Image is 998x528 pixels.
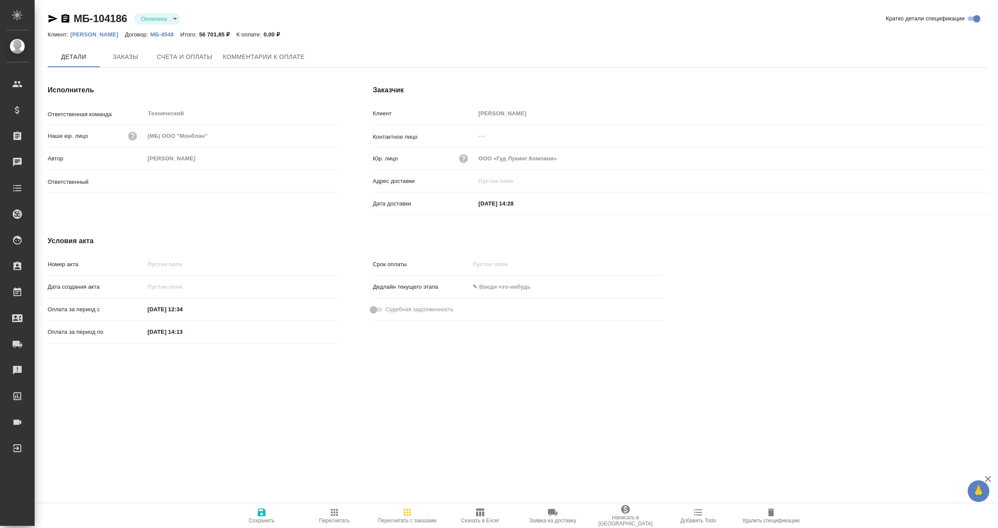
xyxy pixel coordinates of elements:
div: Оплачена [134,13,180,25]
button: Скопировать ссылку [60,13,71,24]
p: [PERSON_NAME] [70,31,125,38]
input: Пустое поле [145,130,338,142]
span: Счета и оплаты [157,52,213,62]
span: 🙏 [971,482,986,500]
h4: Условия акта [48,236,663,246]
input: Пустое поле [476,175,988,187]
input: Пустое поле [476,152,988,165]
h4: Исполнитель [48,85,338,95]
span: Комментарии к оплате [223,52,305,62]
p: Ответственная команда [48,110,145,119]
p: Номер акта [48,260,145,269]
p: 0,00 ₽ [263,31,286,38]
p: Юр. лицо [373,154,398,163]
input: ✎ Введи что-нибудь [145,303,220,316]
input: Пустое поле [145,280,220,293]
p: Адрес доставки [373,177,476,186]
span: Детали [53,52,94,62]
p: Оплата за период по [48,328,145,336]
p: Итого: [180,31,199,38]
input: Пустое поле [476,107,988,120]
h4: Заказчик [373,85,988,95]
p: 56 701,85 ₽ [199,31,237,38]
input: Пустое поле [145,258,338,271]
span: Заказы [105,52,146,62]
span: Судебная задолженность [386,305,454,314]
p: Дедлайн текущего этапа [373,283,470,291]
a: МБ-4548 [150,30,180,38]
a: МБ-104186 [74,13,127,24]
p: Дата создания акта [48,283,145,291]
input: Пустое поле [470,258,545,271]
p: Контактное лицо [373,133,476,141]
button: Скопировать ссылку для ЯМессенджера [48,13,58,24]
button: 🙏 [968,480,989,502]
p: К оплате: [237,31,264,38]
a: [PERSON_NAME] [70,30,125,38]
input: ✎ Введи что-нибудь [476,197,551,210]
p: Ответственный [48,178,145,186]
p: Клиент [373,109,476,118]
p: Клиент: [48,31,70,38]
input: ✎ Введи что-нибудь [470,280,545,293]
input: ✎ Введи что-нибудь [145,326,220,338]
p: Дата доставки [373,199,476,208]
p: МБ-4548 [150,31,180,38]
input: Пустое поле [145,152,338,165]
button: Оплачена [139,15,170,23]
p: Автор [48,154,145,163]
p: Договор: [125,31,150,38]
p: Наше юр. лицо [48,132,88,140]
p: Срок оплаты [373,260,470,269]
p: Оплата за период с [48,305,145,314]
span: Кратко детали спецификации [886,14,965,23]
button: Open [334,180,335,182]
